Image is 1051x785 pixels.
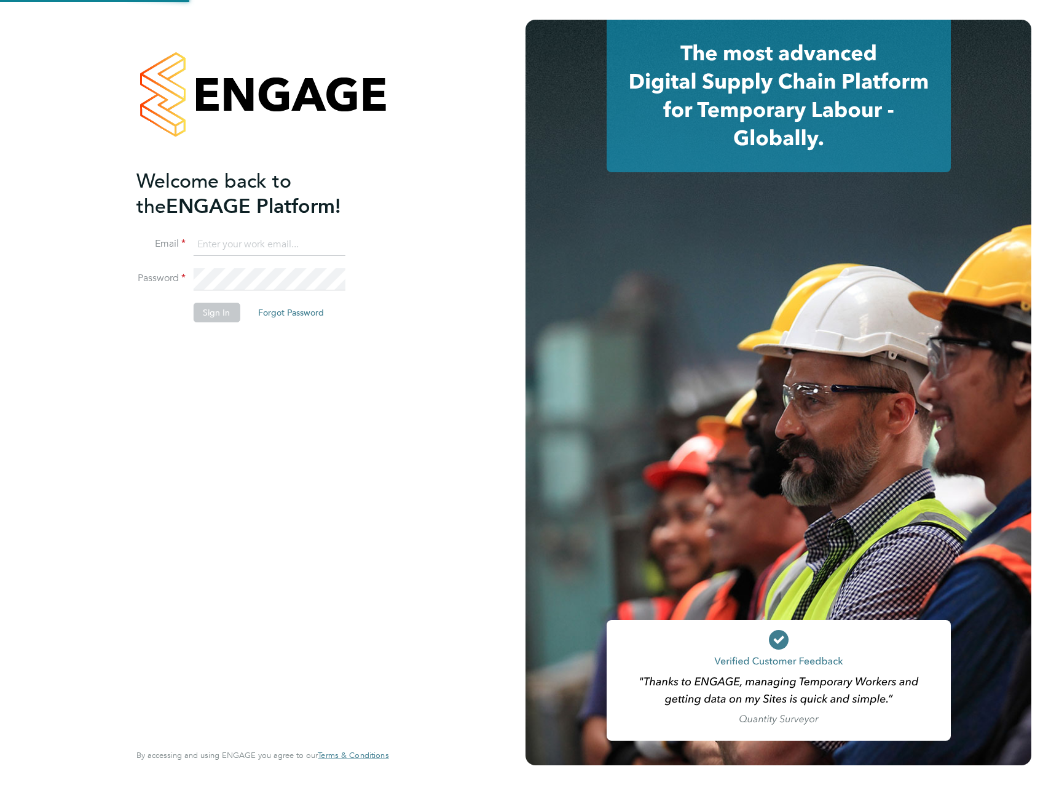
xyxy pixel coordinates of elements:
h2: ENGAGE Platform! [136,169,376,219]
input: Enter your work email... [193,234,345,256]
a: Terms & Conditions [318,751,388,760]
span: Terms & Conditions [318,750,388,760]
label: Email [136,237,186,250]
span: By accessing and using ENGAGE you agree to our [136,750,388,760]
label: Password [136,272,186,285]
button: Sign In [193,303,240,322]
span: Welcome back to the [136,169,291,218]
button: Forgot Password [248,303,334,322]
